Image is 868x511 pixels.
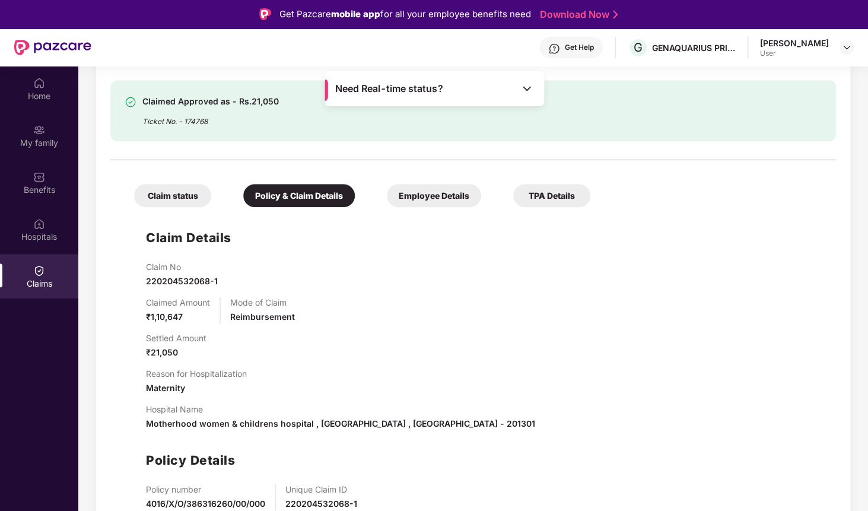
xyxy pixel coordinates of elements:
[842,43,851,52] img: svg+xml;base64,PHN2ZyBpZD0iRHJvcGRvd24tMzJ4MzIiIHhtbG5zPSJodHRwOi8vd3d3LnczLm9yZy8yMDAwL3N2ZyIgd2...
[14,40,91,55] img: New Pazcare Logo
[146,418,535,429] span: Motherhood women & childrens hospital , [GEOGRAPHIC_DATA] , [GEOGRAPHIC_DATA] - 201301
[146,484,265,494] p: Policy number
[760,37,829,49] div: [PERSON_NAME]
[142,109,279,127] div: Ticket No. - 174768
[146,276,218,286] span: 220204532068-1
[331,8,380,20] strong: mobile app
[565,43,594,52] div: Get Help
[513,184,590,207] div: TPA Details
[146,333,206,343] p: Settled Amount
[652,42,735,53] div: GENAQUARIUS PRIVATE LIMITED
[146,228,231,247] h1: Claim Details
[335,82,443,95] span: Need Real-time status?
[134,184,211,207] div: Claim status
[146,312,183,322] span: ₹1,10,647
[279,7,531,21] div: Get Pazcare for all your employee benefits need
[33,77,45,89] img: svg+xml;base64,PHN2ZyBpZD0iSG9tZSIgeG1sbnM9Imh0dHA6Ly93d3cudzMub3JnLzIwMDAvc3ZnIiB3aWR0aD0iMjAiIG...
[259,8,271,20] img: Logo
[146,450,235,470] h1: Policy Details
[285,484,357,494] p: Unique Claim ID
[230,297,295,307] p: Mode of Claim
[521,82,533,94] img: Toggle Icon
[540,8,614,21] a: Download Now
[146,404,535,414] p: Hospital Name
[760,49,829,58] div: User
[146,369,247,379] p: Reason for Hospitalization
[146,262,218,272] p: Claim No
[146,297,210,307] p: Claimed Amount
[230,312,295,322] span: Reimbursement
[243,184,355,207] div: Policy & Claim Details
[33,124,45,136] img: svg+xml;base64,PHN2ZyB3aWR0aD0iMjAiIGhlaWdodD0iMjAiIHZpZXdCb3g9IjAgMCAyMCAyMCIgZmlsbD0ibm9uZSIgeG...
[146,347,178,357] span: ₹21,050
[146,499,265,509] span: 4016/X/O/386316260/00/000
[634,40,643,55] span: G
[125,96,136,108] img: svg+xml;base64,PHN2ZyBpZD0iU3VjY2Vzcy0zMngzMiIgeG1sbnM9Imh0dHA6Ly93d3cudzMub3JnLzIwMDAvc3ZnIiB3aW...
[146,383,185,393] span: Maternity
[285,499,357,509] span: 220204532068-1
[387,184,481,207] div: Employee Details
[142,94,279,109] div: Claimed Approved as - Rs.21,050
[613,8,618,21] img: Stroke
[548,43,560,55] img: svg+xml;base64,PHN2ZyBpZD0iSGVscC0zMngzMiIgeG1sbnM9Imh0dHA6Ly93d3cudzMub3JnLzIwMDAvc3ZnIiB3aWR0aD...
[33,218,45,230] img: svg+xml;base64,PHN2ZyBpZD0iSG9zcGl0YWxzIiB4bWxucz0iaHR0cDovL3d3dy53My5vcmcvMjAwMC9zdmciIHdpZHRoPS...
[33,171,45,183] img: svg+xml;base64,PHN2ZyBpZD0iQmVuZWZpdHMiIHhtbG5zPSJodHRwOi8vd3d3LnczLm9yZy8yMDAwL3N2ZyIgd2lkdGg9Ij...
[33,265,45,277] img: svg+xml;base64,PHN2ZyBpZD0iQ2xhaW0iIHhtbG5zPSJodHRwOi8vd3d3LnczLm9yZy8yMDAwL3N2ZyIgd2lkdGg9IjIwIi...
